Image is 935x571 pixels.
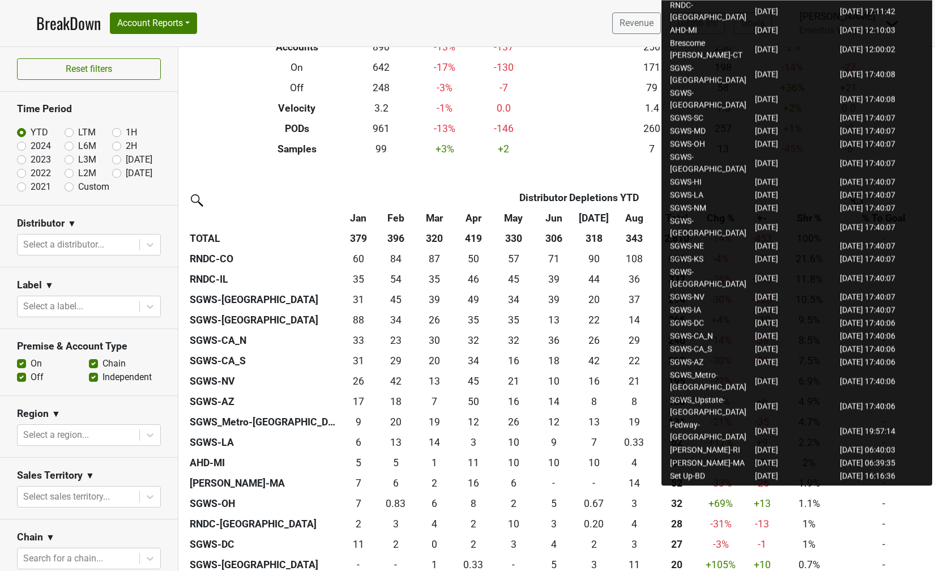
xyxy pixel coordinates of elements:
[453,371,493,391] td: 45.167
[493,310,533,330] td: 34.5
[46,531,55,544] span: ▼
[453,351,493,371] td: 34
[31,370,44,384] label: Off
[375,289,416,310] td: 45.252
[126,139,137,153] label: 2H
[419,272,450,287] div: 35
[754,202,839,215] td: [DATE]
[493,330,533,351] td: 31.5
[453,269,493,289] td: 45.834
[669,87,754,112] td: SGWS-[GEOGRAPHIC_DATA]
[419,252,450,266] div: 87
[416,228,453,249] th: 320
[617,252,652,266] div: 108
[78,126,96,139] label: LTM
[839,189,924,202] td: [DATE] 17:40:07
[669,62,754,87] td: SGWS-[GEOGRAPHIC_DATA]
[411,118,478,139] td: -13 %
[341,371,375,391] td: 26.167
[669,330,754,343] td: SGWS-CA_N
[669,138,754,151] td: SGWS-OH
[416,249,453,269] td: 87.166
[344,374,373,389] div: 26
[496,374,531,389] div: 21
[493,208,533,228] th: May: activate to sort column ascending
[242,118,351,139] th: PODs
[655,310,700,330] th: 265.835
[617,353,652,368] div: 22
[478,118,529,139] td: -146
[754,112,839,125] td: [DATE]
[754,151,839,176] td: [DATE]
[536,272,571,287] div: 39
[453,228,493,249] th: 419
[496,292,531,307] div: 34
[17,279,42,291] h3: Label
[31,180,51,194] label: 2021
[536,252,571,266] div: 71
[478,78,529,98] td: -7
[655,208,700,228] th: Total: activate to sort column ascending
[341,310,375,330] td: 87.667
[839,356,924,369] td: [DATE] 17:40:06
[187,351,341,371] th: SGWS-CA_S
[456,353,491,368] div: 34
[78,153,96,167] label: L3M
[187,228,341,249] th: TOTAL
[533,391,574,412] td: 13.834
[344,272,373,287] div: 35
[31,357,42,370] label: On
[574,228,614,249] th: 318
[187,391,341,412] th: SGWS-AZ
[657,313,697,327] div: 266
[533,249,574,269] td: 71.25
[577,272,612,287] div: 44
[411,78,478,98] td: -3 %
[655,391,700,412] th: 137.501
[655,351,700,371] th: 211.916
[344,313,373,327] div: 88
[577,252,612,266] div: 90
[493,371,533,391] td: 21
[577,313,612,327] div: 22
[453,391,493,412] td: 49.666
[655,371,700,391] th: 194.834
[669,37,754,62] td: Brescome [PERSON_NAME]-CT
[616,118,688,139] td: 260
[378,333,413,348] div: 23
[187,289,341,310] th: SGWS-[GEOGRAPHIC_DATA]
[416,269,453,289] td: 34.5
[78,167,96,180] label: L2M
[839,37,924,62] td: [DATE] 12:00:02
[839,291,924,304] td: [DATE] 17:40:07
[669,343,754,356] td: SGWS-CA_S
[754,343,839,356] td: [DATE]
[411,37,478,57] td: -13 %
[341,269,375,289] td: 34.5
[86,469,95,483] span: ▼
[416,208,453,228] th: Mar: activate to sort column ascending
[341,289,375,310] td: 30.667
[17,470,83,481] h3: Sales Territory
[669,112,754,125] td: SGWS-SC
[574,269,614,289] td: 44
[351,78,411,98] td: 248
[839,266,924,291] td: [DATE] 17:40:07
[110,12,197,34] button: Account Reports
[341,249,375,269] td: 60.25
[617,374,652,389] div: 21
[614,310,654,330] td: 13.501
[52,407,61,421] span: ▼
[31,153,51,167] label: 2023
[617,333,652,348] div: 29
[612,12,661,34] a: Revenue
[669,189,754,202] td: SGWS-LA
[375,391,416,412] td: 18
[574,371,614,391] td: 16
[839,304,924,317] td: [DATE] 17:40:07
[754,176,839,189] td: [DATE]
[375,269,416,289] td: 53.917
[378,313,413,327] div: 34
[496,333,531,348] div: 32
[574,391,614,412] td: 7.5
